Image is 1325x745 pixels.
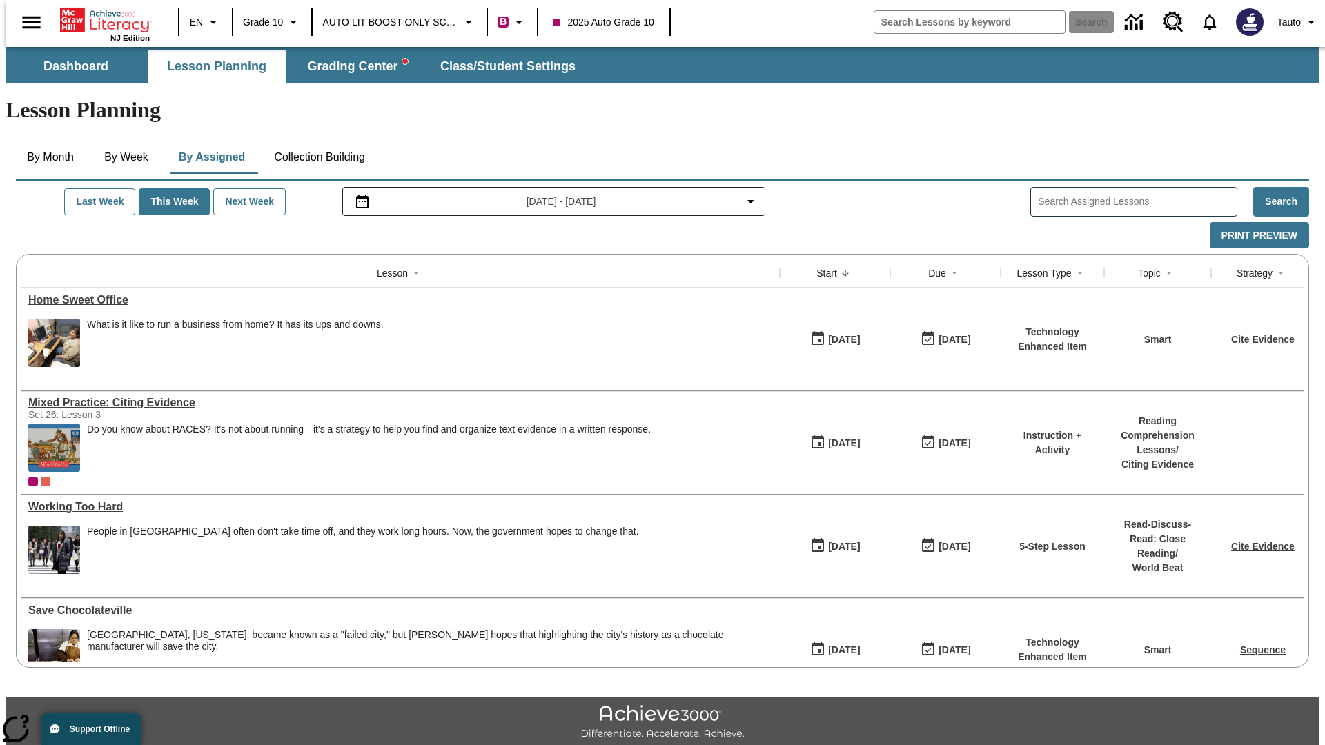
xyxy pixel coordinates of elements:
[28,294,773,306] a: Home Sweet Office, Lessons
[805,430,865,456] button: 10/13/25: First time the lesson was available
[87,424,651,472] div: Do you know about RACES? It's not about running—it's a strategy to help you find and organize tex...
[946,265,963,281] button: Sort
[6,50,588,83] div: SubNavbar
[1273,265,1289,281] button: Sort
[916,637,975,663] button: 10/15/25: Last day the lesson can be accessed
[805,637,865,663] button: 10/13/25: First time the lesson was available
[1117,3,1155,41] a: Data Center
[28,477,38,486] div: Current Class
[1038,192,1237,212] input: Search Assigned Lessons
[28,319,80,367] img: A woman wearing a headset sitting at a desk working on a computer. Working from home has benefits...
[6,97,1319,123] h1: Lesson Planning
[148,50,286,83] button: Lesson Planning
[828,435,860,452] div: [DATE]
[263,141,376,174] button: Collection Building
[500,13,507,30] span: B
[87,319,384,330] div: What is it like to run a business from home? It has its ups and downs.
[1272,10,1325,34] button: Profile/Settings
[1231,541,1295,552] a: Cite Evidence
[377,266,408,280] div: Lesson
[70,724,130,734] span: Support Offline
[1236,8,1264,36] img: Avatar
[828,538,860,555] div: [DATE]
[28,604,773,617] div: Save Chocolateville
[243,15,283,30] span: Grade 10
[939,435,970,452] div: [DATE]
[167,59,266,74] span: Lesson Planning
[6,47,1319,83] div: SubNavbar
[1192,4,1228,40] a: Notifications
[492,10,533,34] button: Boost Class color is violet red. Change class color
[28,397,773,409] a: Mixed Practice: Citing Evidence, Lessons
[1144,332,1172,347] p: Smart
[1072,265,1088,281] button: Sort
[1144,643,1172,657] p: Smart
[110,34,150,42] span: NJ Edition
[41,477,50,486] div: OL 2025 Auto Grade 11
[28,409,235,420] div: Set 26: Lesson 3
[60,5,150,42] div: Home
[1019,539,1086,554] p: 5-Step Lesson
[87,526,639,574] div: People in Japan often don't take time off, and they work long hours. Now, the government hopes to...
[828,331,860,348] div: [DATE]
[916,430,975,456] button: 10/13/25: Last day the lesson can be accessed
[837,265,854,281] button: Sort
[939,331,970,348] div: [DATE]
[429,50,587,83] button: Class/Student Settings
[402,59,408,64] svg: writing assistant alert
[28,604,773,617] a: Save Chocolateville, Lessons
[28,526,80,574] img: Japanese business person posing in crosswalk of busy city
[92,141,161,174] button: By Week
[1277,15,1301,30] span: Tauto
[307,59,407,74] span: Grading Center
[1253,187,1309,217] button: Search
[580,705,745,740] img: Achieve3000 Differentiate Accelerate Achieve
[139,188,210,215] button: This Week
[939,642,970,659] div: [DATE]
[184,10,228,34] button: Language: EN, Select a language
[916,326,975,352] button: 10/13/25: Last day the lesson can be accessed
[743,193,759,210] svg: Collapse Date Range Filter
[64,188,135,215] button: Last Week
[213,188,286,215] button: Next Week
[87,629,773,677] div: Central Falls, Rhode Island, became known as a "failed city," but Mike Ritz hopes that highlighti...
[928,266,946,280] div: Due
[87,526,639,537] p: People in [GEOGRAPHIC_DATA] often don't take time off, and they work long hours. Now, the governm...
[87,629,773,653] div: [GEOGRAPHIC_DATA], [US_STATE], became known as a "failed city," but [PERSON_NAME] hopes that high...
[1111,561,1204,575] p: World Beat
[87,319,384,367] div: What is it like to run a business from home? It has its ups and downs.
[408,265,424,281] button: Sort
[43,59,108,74] span: Dashboard
[11,2,52,43] button: Open side menu
[87,424,651,435] p: Do you know about RACES? It's not about running—it's a strategy to help you find and organize tex...
[1008,428,1097,457] p: Instruction + Activity
[317,10,482,34] button: School: AUTO LIT BOOST ONLY SCHOOL, Select your school
[190,15,203,30] span: EN
[16,141,85,174] button: By Month
[1138,266,1161,280] div: Topic
[28,501,773,513] a: Working Too Hard , Lessons
[828,642,860,659] div: [DATE]
[816,266,837,280] div: Start
[440,59,576,74] span: Class/Student Settings
[1237,266,1273,280] div: Strategy
[805,533,865,559] button: 10/13/25: First time the lesson was available
[41,713,141,745] button: Support Offline
[1161,265,1177,281] button: Sort
[168,141,256,174] button: By Assigned
[1240,644,1286,655] a: Sequence
[1008,325,1097,354] p: Technology Enhanced Item
[288,50,426,83] button: Grading Center
[349,193,760,210] button: Select the date range menu item
[527,195,596,209] span: [DATE] - [DATE]
[237,10,307,34] button: Grade: Grade 10, Select a grade
[805,326,865,352] button: 10/13/25: First time the lesson was available
[1008,635,1097,664] p: Technology Enhanced Item
[939,538,970,555] div: [DATE]
[60,6,150,34] a: Home
[1017,266,1071,280] div: Lesson Type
